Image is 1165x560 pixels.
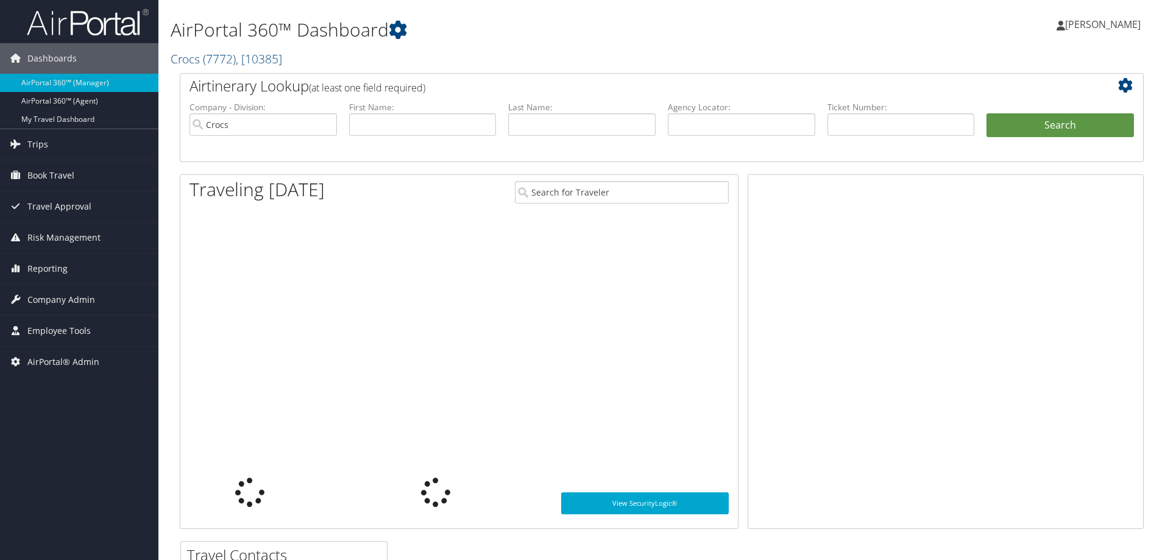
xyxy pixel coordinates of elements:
[27,8,149,37] img: airportal-logo.png
[515,181,729,204] input: Search for Traveler
[189,101,337,113] label: Company - Division:
[171,51,282,67] a: Crocs
[668,101,815,113] label: Agency Locator:
[27,316,91,346] span: Employee Tools
[171,17,826,43] h1: AirPortal 360™ Dashboard
[27,129,48,160] span: Trips
[27,347,99,377] span: AirPortal® Admin
[189,177,325,202] h1: Traveling [DATE]
[27,43,77,74] span: Dashboards
[561,492,729,514] a: View SecurityLogic®
[1057,6,1153,43] a: [PERSON_NAME]
[27,253,68,284] span: Reporting
[27,285,95,315] span: Company Admin
[827,101,975,113] label: Ticket Number:
[1065,18,1141,31] span: [PERSON_NAME]
[27,222,101,253] span: Risk Management
[309,81,425,94] span: (at least one field required)
[27,160,74,191] span: Book Travel
[189,76,1053,96] h2: Airtinerary Lookup
[349,101,497,113] label: First Name:
[203,51,236,67] span: ( 7772 )
[986,113,1134,138] button: Search
[27,191,91,222] span: Travel Approval
[236,51,282,67] span: , [ 10385 ]
[508,101,656,113] label: Last Name:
